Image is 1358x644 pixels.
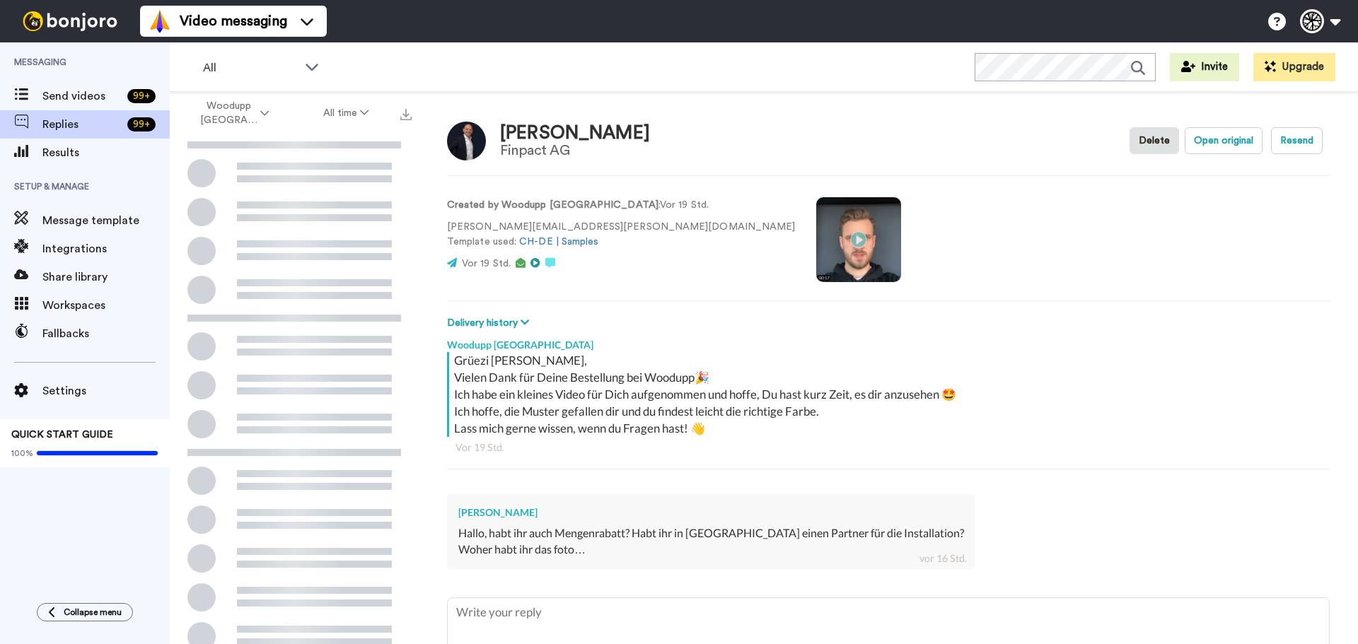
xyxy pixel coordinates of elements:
[919,551,967,566] div: vor 16 Std.
[447,315,533,331] button: Delivery history
[127,117,156,131] div: 99 +
[1130,127,1179,154] button: Delete
[447,220,795,250] p: [PERSON_NAME][EMAIL_ADDRESS][PERSON_NAME][DOMAIN_NAME] Template used:
[1185,127,1263,154] button: Open original
[296,100,397,126] button: All time
[42,382,170,399] span: Settings
[1271,127,1323,154] button: Resend
[396,103,416,124] button: Export all results that match these filters now.
[149,10,171,33] img: vm-color.svg
[458,541,964,558] div: Woher habt ihr das foto…
[447,331,1330,352] div: Woodupp [GEOGRAPHIC_DATA]
[447,198,795,213] p: : Vor 19 Std.
[200,99,257,127] span: Woodupp [GEOGRAPHIC_DATA]
[42,325,170,342] span: Fallbacks
[42,297,170,314] span: Workspaces
[42,212,170,229] span: Message template
[447,200,658,210] strong: Created by Woodupp [GEOGRAPHIC_DATA]
[519,237,598,247] a: CH-DE | Samples
[1170,53,1239,81] button: Invite
[500,143,650,158] div: Finpact AG
[173,93,296,133] button: Woodupp [GEOGRAPHIC_DATA]
[42,144,170,161] span: Results
[127,89,156,103] div: 99 +
[11,430,113,440] span: QUICK START GUIDE
[203,59,298,76] span: All
[500,123,650,144] div: [PERSON_NAME]
[11,447,33,459] span: 100%
[1253,53,1335,81] button: Upgrade
[458,525,964,541] div: Hallo, habt ihr auch Mengenrabatt? Habt ihr in [GEOGRAPHIC_DATA] einen Partner für die Installation?
[180,11,287,31] span: Video messaging
[17,11,123,31] img: bj-logo-header-white.svg
[42,116,122,133] span: Replies
[462,259,511,269] span: Vor 19 Std.
[447,122,486,160] img: Image of Alain Beyeler
[455,440,1321,455] div: Vor 19 Std.
[400,109,412,120] img: export.svg
[42,269,170,286] span: Share library
[458,505,964,520] div: [PERSON_NAME]
[42,240,170,257] span: Integrations
[64,607,122,618] span: Collapse menu
[37,603,133,621] button: Collapse menu
[42,88,122,105] span: Send videos
[454,352,1326,437] div: Grüezi [PERSON_NAME], Vielen Dank für Deine Bestellung bei Woodupp🎉 Ich habe ein kleines Video fü...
